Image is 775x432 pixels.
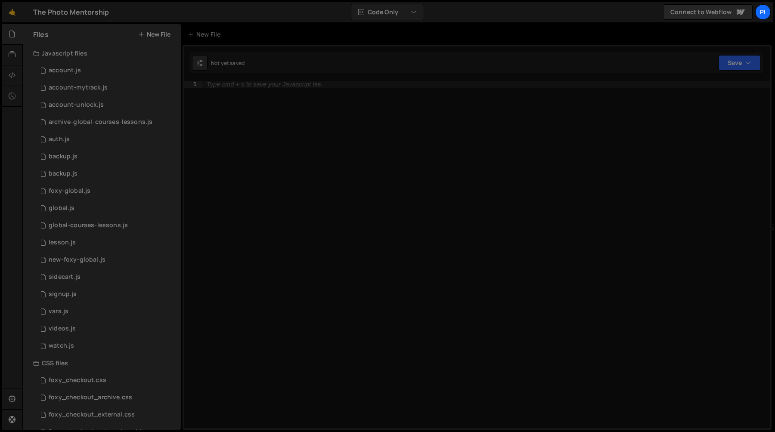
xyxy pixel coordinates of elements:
div: CSS files [23,355,181,372]
div: 13533/42246.js [33,320,181,337]
a: 🤙 [2,2,23,22]
div: global-courses-lessons.js [49,222,128,229]
div: 13533/34220.js [33,62,181,79]
div: 13533/35292.js [33,217,181,234]
div: New File [188,30,224,39]
div: 1 [184,81,202,88]
div: foxy_checkout_archive.css [49,394,132,401]
div: 13533/40053.js [33,251,181,268]
div: lesson.js [49,239,76,247]
div: auth.js [49,136,70,143]
button: Code Only [351,4,424,20]
div: 13533/38978.js [33,303,181,320]
div: 13533/38628.js [33,79,181,96]
div: foxy_checkout_external.css [49,411,135,419]
div: account.js [49,67,81,74]
button: New File [138,31,170,38]
div: foxy-global.js [49,187,90,195]
div: signup.js [49,290,77,298]
div: 13533/38507.css [33,372,181,389]
div: 13533/39483.js [33,200,181,217]
div: new-foxy-global.js [49,256,105,264]
div: videos.js [49,325,76,333]
div: The Photo Mentorship [33,7,109,17]
div: watch.js [49,342,74,350]
div: Type cmd + s to save your Javascript file. [207,81,322,88]
div: 13533/41206.js [33,96,181,114]
div: 13533/43968.js [33,114,181,131]
div: 13533/34219.js [33,182,181,200]
div: vars.js [49,308,68,315]
div: Javascript files [23,45,181,62]
a: Pi [755,4,771,20]
div: 13533/35472.js [33,234,181,251]
div: backup.js [49,170,77,178]
button: Save [719,55,760,71]
a: Connect to Webflow [663,4,753,20]
div: 13533/34034.js [33,131,181,148]
div: foxy_checkout.css [49,376,106,384]
div: 13533/45031.js [33,148,181,165]
div: 13533/38747.css [33,406,181,423]
div: 13533/35364.js [33,286,181,303]
div: 13533/45030.js [33,165,181,182]
div: account-unlock.js [49,101,104,109]
div: 13533/44030.css [33,389,181,406]
h2: Files [33,30,49,39]
div: global.js [49,204,74,212]
div: 13533/43446.js [33,268,181,286]
div: account-mytrack.js [49,84,108,92]
div: sidecart.js [49,273,81,281]
div: archive-global-courses-lessons.js [49,118,152,126]
div: Not yet saved [211,59,245,67]
div: backup.js [49,153,77,160]
div: 13533/38527.js [33,337,181,355]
